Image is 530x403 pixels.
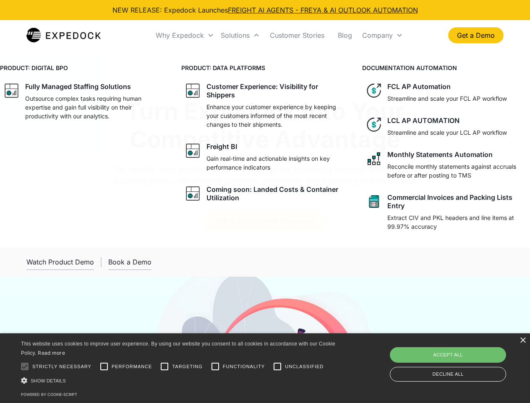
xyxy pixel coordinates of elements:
[32,363,91,370] span: Strictly necessary
[152,21,217,50] div: Why Expedock
[331,21,359,50] a: Blog
[228,6,418,14] a: FREIGHT AI AGENTS - FREYA & AI OUTLOOK AUTOMATION
[206,185,346,202] div: Coming soon: Landed Costs & Container Utilization
[185,142,201,159] img: graph icon
[362,63,530,72] h4: DOCUMENTATION AUTOMATION
[362,190,530,234] a: sheet iconCommercial Invoices and Packing Lists EntryExtract CIV and PKL headers and line items a...
[181,63,349,72] h4: PRODUCT: DATA PLATFORMS
[448,27,504,43] a: Get a Demo
[366,116,382,133] img: dollar icon
[181,139,349,175] a: graph iconFreight BIGain real-time and actionable insights on key performance indicators
[26,27,101,44] a: home
[112,363,152,370] span: Performance
[185,82,201,99] img: graph icon
[223,363,265,370] span: Functionality
[156,31,204,39] div: Why Expedock
[21,392,77,397] a: Powered by cookie-script
[21,341,335,356] span: This website uses cookies to improve user experience. By using our website you consent to all coo...
[263,21,331,50] a: Customer Stories
[387,128,507,137] p: Streamline and scale your LCL AP workflow
[387,150,493,159] div: Monthly Statements Automation
[206,82,346,99] div: Customer Experience: Visibility for Shippers
[387,162,527,180] p: Reconcile monthly statements against accruals before or after posting to TMS
[25,82,131,91] div: Fully Managed Staffing Solutions
[359,21,406,50] div: Company
[3,82,20,99] img: graph icon
[362,79,530,106] a: dollar iconFCL AP AutomationStreamline and scale your FCL AP workflow
[26,27,101,44] img: Expedock Logo
[217,21,263,50] div: Solutions
[206,154,346,172] p: Gain real-time and actionable insights on key performance indicators
[366,150,382,167] img: network like icon
[387,213,527,231] p: Extract CIV and PKL headers and line items at 99.97% accuracy
[172,363,202,370] span: Targeting
[206,102,346,129] p: Enhance your customer experience by keeping your customers informed of the most recent changes to...
[31,378,66,383] span: Show details
[387,94,507,103] p: Streamline and scale your FCL AP workflow
[181,79,349,132] a: graph iconCustomer Experience: Visibility for ShippersEnhance your customer experience by keeping...
[387,116,460,125] div: LCL AP AUTOMATION
[21,376,338,385] div: Show details
[366,82,382,99] img: dollar icon
[362,113,530,140] a: dollar iconLCL AP AUTOMATIONStreamline and scale your LCL AP workflow
[285,363,324,370] span: Unclassified
[108,254,151,270] a: Book a Demo
[181,182,349,205] a: graph iconComing soon: Landed Costs & Container Utilization
[387,82,451,91] div: FCL AP Automation
[390,312,530,403] iframe: Chat Widget
[206,142,237,151] div: Freight BI
[366,193,382,210] img: sheet icon
[387,193,527,210] div: Commercial Invoices and Packing Lists Entry
[112,5,418,15] div: NEW RELEASE: Expedock Launches
[26,254,94,270] a: open lightbox
[25,94,164,120] p: Outsource complex tasks requiring human expertise and gain full visibility on their productivity ...
[108,258,151,266] div: Book a Demo
[26,258,94,266] div: Watch Product Demo
[221,31,250,39] div: Solutions
[38,350,65,356] a: Read more
[362,147,530,183] a: network like iconMonthly Statements AutomationReconcile monthly statements against accruals befor...
[362,31,393,39] div: Company
[185,185,201,202] img: graph icon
